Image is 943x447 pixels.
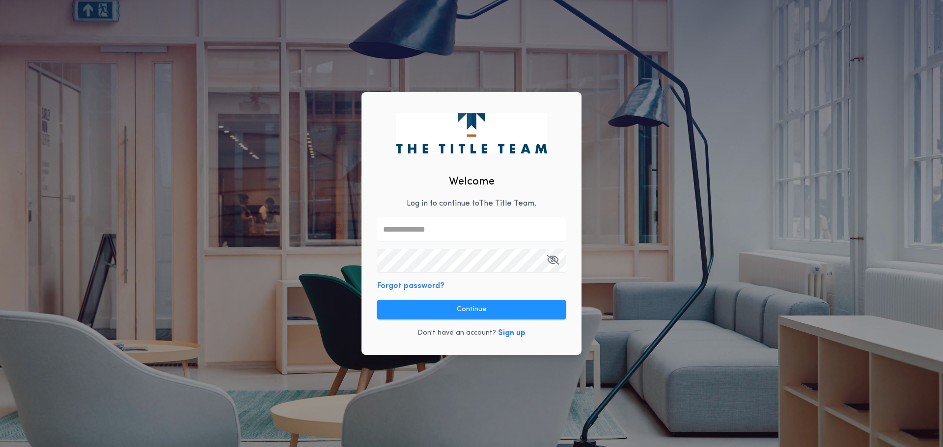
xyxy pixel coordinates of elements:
[377,280,444,292] button: Forgot password?
[417,328,496,338] p: Don't have an account?
[498,327,526,339] button: Sign up
[377,300,566,319] button: Continue
[396,113,547,153] img: logo
[449,174,495,190] h2: Welcome
[407,198,536,210] p: Log in to continue to The Title Team .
